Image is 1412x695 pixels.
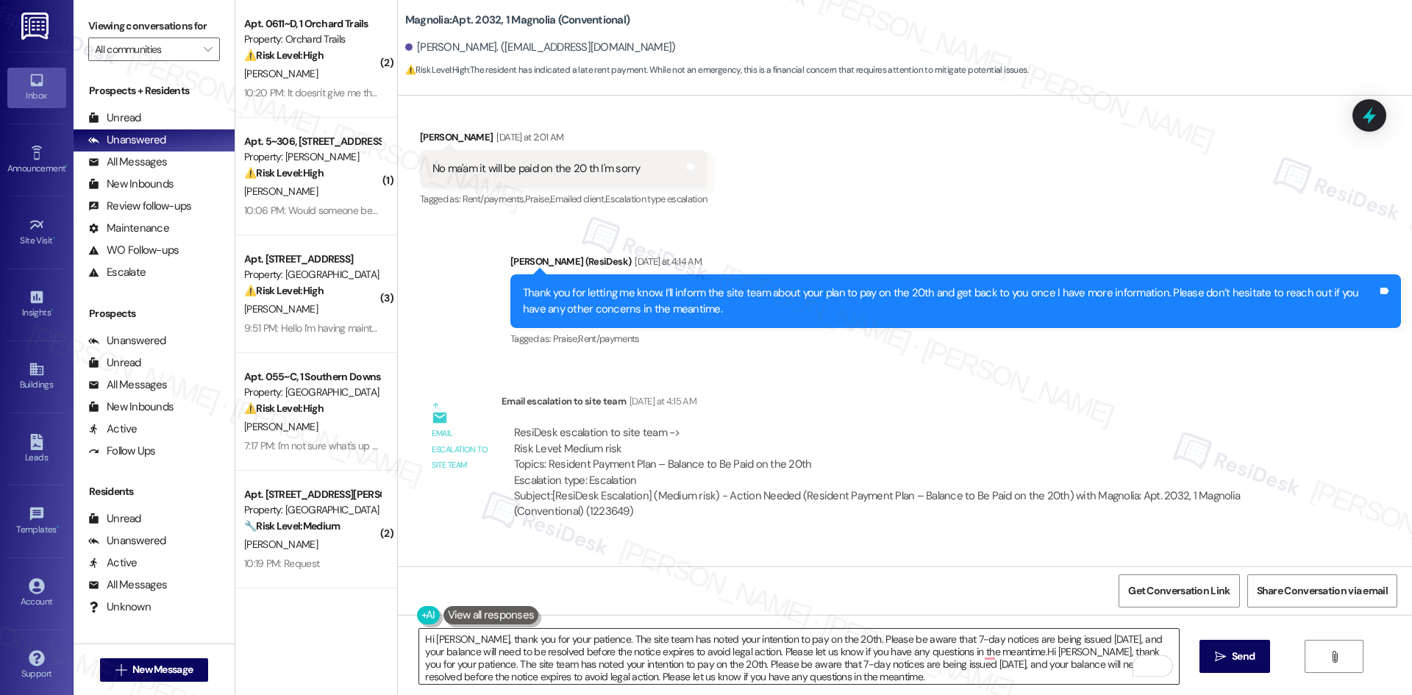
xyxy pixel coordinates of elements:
[1232,649,1255,664] span: Send
[244,538,318,551] span: [PERSON_NAME]
[244,321,800,335] div: 9:51 PM: Hello I'm having maintenance issue in the first bathroom hallway are bathtub and sink is...
[432,426,489,473] div: Email escalation to site team
[88,132,166,148] div: Unanswered
[1329,651,1340,663] i: 
[244,369,380,385] div: Apt. 055~C, 1 Southern Downs
[244,67,318,80] span: [PERSON_NAME]
[88,377,167,393] div: All Messages
[244,134,380,149] div: Apt. 5~306, [STREET_ADDRESS]
[7,646,66,685] a: Support
[420,188,707,210] div: Tagged as:
[88,265,146,280] div: Escalate
[88,177,174,192] div: New Inbounds
[244,267,380,282] div: Property: [GEOGRAPHIC_DATA]
[244,439,1030,452] div: 7:17 PM: I'm not sure what's up with the Echeck method of paying rent by it's declined me twice n...
[7,430,66,469] a: Leads
[244,252,380,267] div: Apt. [STREET_ADDRESS]
[405,40,676,55] div: [PERSON_NAME]. ([EMAIL_ADDRESS][DOMAIN_NAME])
[7,357,66,396] a: Buildings
[88,555,138,571] div: Active
[244,166,324,179] strong: ⚠️ Risk Level: High
[244,402,324,415] strong: ⚠️ Risk Level: High
[88,443,156,459] div: Follow Ups
[95,38,196,61] input: All communities
[88,421,138,437] div: Active
[553,332,578,345] span: Praise ,
[53,233,55,243] span: •
[419,629,1178,684] textarea: To enrich screen reader interactions, please activate Accessibility in Grammarly extension settings
[244,302,318,316] span: [PERSON_NAME]
[432,161,641,177] div: No ma'am it will be paid on the 20 th I'm sorry
[74,306,235,321] div: Prospects
[244,487,380,502] div: Apt. [STREET_ADDRESS][PERSON_NAME]
[605,193,707,205] span: Escalation type escalation
[88,511,141,527] div: Unread
[510,328,1401,349] div: Tagged as:
[88,243,179,258] div: WO Follow-ups
[57,522,59,532] span: •
[88,199,191,214] div: Review follow-ups
[74,484,235,499] div: Residents
[420,129,707,150] div: [PERSON_NAME]
[244,385,380,400] div: Property: [GEOGRAPHIC_DATA]
[631,254,702,269] div: [DATE] at 4:14 AM
[115,664,126,676] i: 
[578,332,640,345] span: Rent/payments
[1199,640,1271,673] button: Send
[244,502,380,518] div: Property: [GEOGRAPHIC_DATA]
[550,193,605,205] span: Emailed client ,
[244,519,340,532] strong: 🔧 Risk Level: Medium
[244,49,324,62] strong: ⚠️ Risk Level: High
[88,333,166,349] div: Unanswered
[88,221,169,236] div: Maintenance
[88,533,166,549] div: Unanswered
[132,662,193,677] span: New Message
[244,557,319,570] div: 10:19 PM: Request
[204,43,212,55] i: 
[88,15,220,38] label: Viewing conversations for
[405,13,630,28] b: Magnolia: Apt. 2032, 1 Magnolia (Conventional)
[463,193,525,205] span: Rent/payments ,
[1119,574,1239,607] button: Get Conversation Link
[100,658,209,682] button: New Message
[51,305,53,316] span: •
[74,83,235,99] div: Prospects + Residents
[523,285,1377,317] div: Thank you for letting me know. I’ll inform the site team about your plan to pay on the 20th and g...
[1128,583,1230,599] span: Get Conversation Link
[88,399,174,415] div: New Inbounds
[1247,574,1397,607] button: Share Conversation via email
[244,204,860,217] div: 10:06 PM: Would someone be able to come [DATE] to take a look at our door? It's at the point wher...
[244,86,685,99] div: 10:20 PM: It doesn't give me the option to make a payment though, i want to make a payment toward...
[510,254,1401,274] div: [PERSON_NAME] (ResiDesk)
[88,355,141,371] div: Unread
[7,502,66,541] a: Templates •
[7,285,66,324] a: Insights •
[244,284,324,297] strong: ⚠️ Risk Level: High
[626,393,696,409] div: [DATE] at 4:15 AM
[1215,651,1226,663] i: 
[7,574,66,613] a: Account
[1257,583,1388,599] span: Share Conversation via email
[514,425,1298,488] div: ResiDesk escalation to site team -> Risk Level: Medium risk Topics: Resident Payment Plan – Balan...
[493,129,563,145] div: [DATE] at 2:01 AM
[65,161,68,171] span: •
[244,149,380,165] div: Property: [PERSON_NAME]
[21,13,51,40] img: ResiDesk Logo
[244,32,380,47] div: Property: Orchard Trails
[244,420,318,433] span: [PERSON_NAME]
[514,488,1298,520] div: Subject: [ResiDesk Escalation] (Medium risk) - Action Needed (Resident Payment Plan – Balance to ...
[525,193,550,205] span: Praise ,
[88,599,151,615] div: Unknown
[502,393,1311,414] div: Email escalation to site team
[405,64,468,76] strong: ⚠️ Risk Level: High
[88,154,167,170] div: All Messages
[405,63,1028,78] span: : The resident has indicated a late rent payment. While not an emergency, this is a financial con...
[88,577,167,593] div: All Messages
[7,213,66,252] a: Site Visit •
[88,110,141,126] div: Unread
[244,16,380,32] div: Apt. 0611~D, 1 Orchard Trails
[7,68,66,107] a: Inbox
[244,185,318,198] span: [PERSON_NAME]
